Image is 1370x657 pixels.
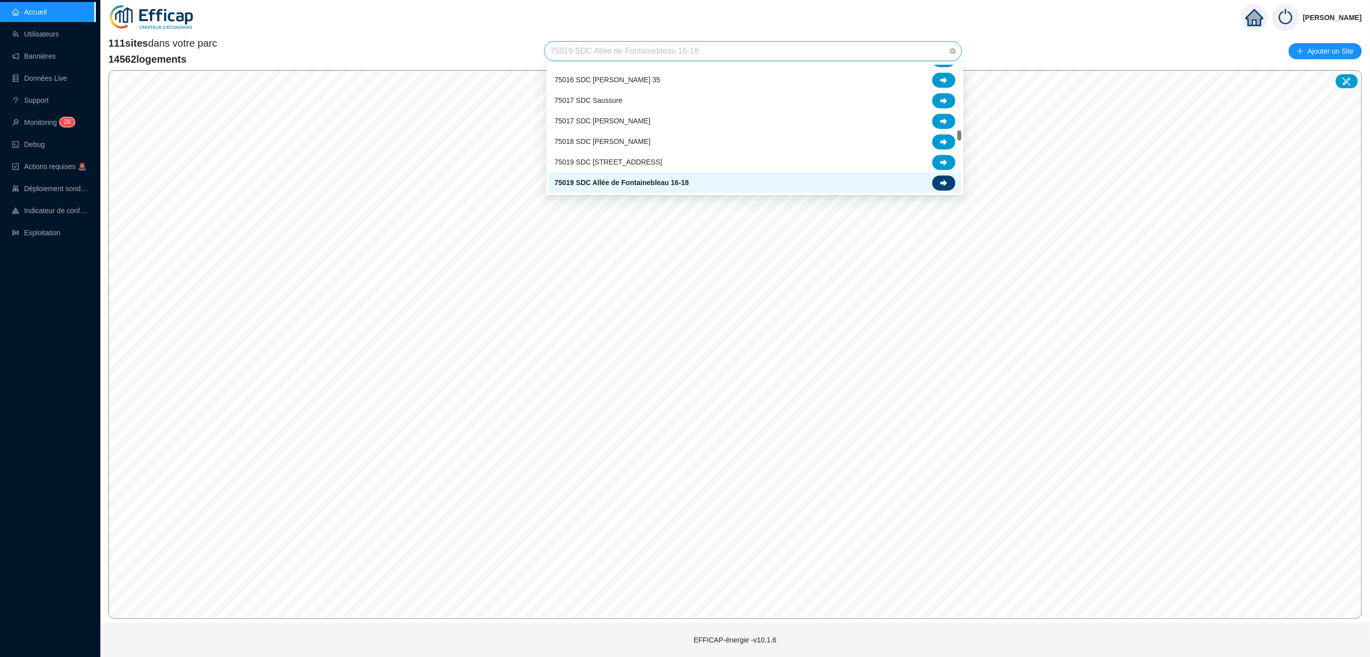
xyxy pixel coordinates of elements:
span: 75019 SDC Allée de Fontainebleau 16-18 [555,178,689,188]
span: plus [1297,48,1304,55]
a: homeAccueil [12,8,47,16]
span: home [1246,9,1264,27]
a: notificationBannières [12,52,56,60]
a: slidersExploitation [12,229,60,237]
span: EFFICAP-énergie - v10.1.6 [694,636,777,644]
a: monitorMonitoring28 [12,118,72,126]
button: Ajouter un Site [1289,43,1362,59]
a: teamUtilisateurs [12,30,59,38]
img: power [1272,4,1299,31]
div: 75017 SDC Saussure [549,90,962,111]
span: 75019 SDC [STREET_ADDRESS] [555,157,662,168]
span: [PERSON_NAME] [1303,2,1362,34]
span: 8 [67,118,71,125]
span: 75016 SDC [PERSON_NAME] 35 [555,75,660,85]
span: 75017 SDC [PERSON_NAME] [555,116,650,126]
a: databaseDonnées Live [12,74,67,82]
span: 111 sites [108,38,148,49]
a: clusterDéploiement sondes [12,185,88,193]
span: 2 [64,118,67,125]
span: close-circle [950,48,956,54]
div: 75016 SDC Ferdinand Buisson 35 [549,70,962,90]
span: check-square [12,163,19,170]
div: 75019 SDC Allée de Fontainebleau 16-18 [549,173,962,193]
a: codeDebug [12,140,45,148]
span: Actions requises 🚨 [24,162,86,171]
div: 75017 SDC Theodore Banville [549,111,962,131]
div: 75019 SDC 121 Rue Manin [549,152,962,173]
span: dans votre parc [108,36,217,50]
span: 75017 SDC Saussure [555,95,622,106]
span: 14562 logements [108,52,217,66]
sup: 28 [60,117,74,127]
span: Ajouter un Site [1308,44,1354,58]
canvas: Map [109,71,1362,618]
a: questionSupport [12,96,49,104]
a: heat-mapIndicateur de confort [12,207,88,215]
span: 75019 SDC Allée de Fontainebleau 16-18 [551,42,955,61]
div: 75018 SDC Girard Pajol [549,131,962,152]
span: 75018 SDC [PERSON_NAME] [555,136,650,147]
